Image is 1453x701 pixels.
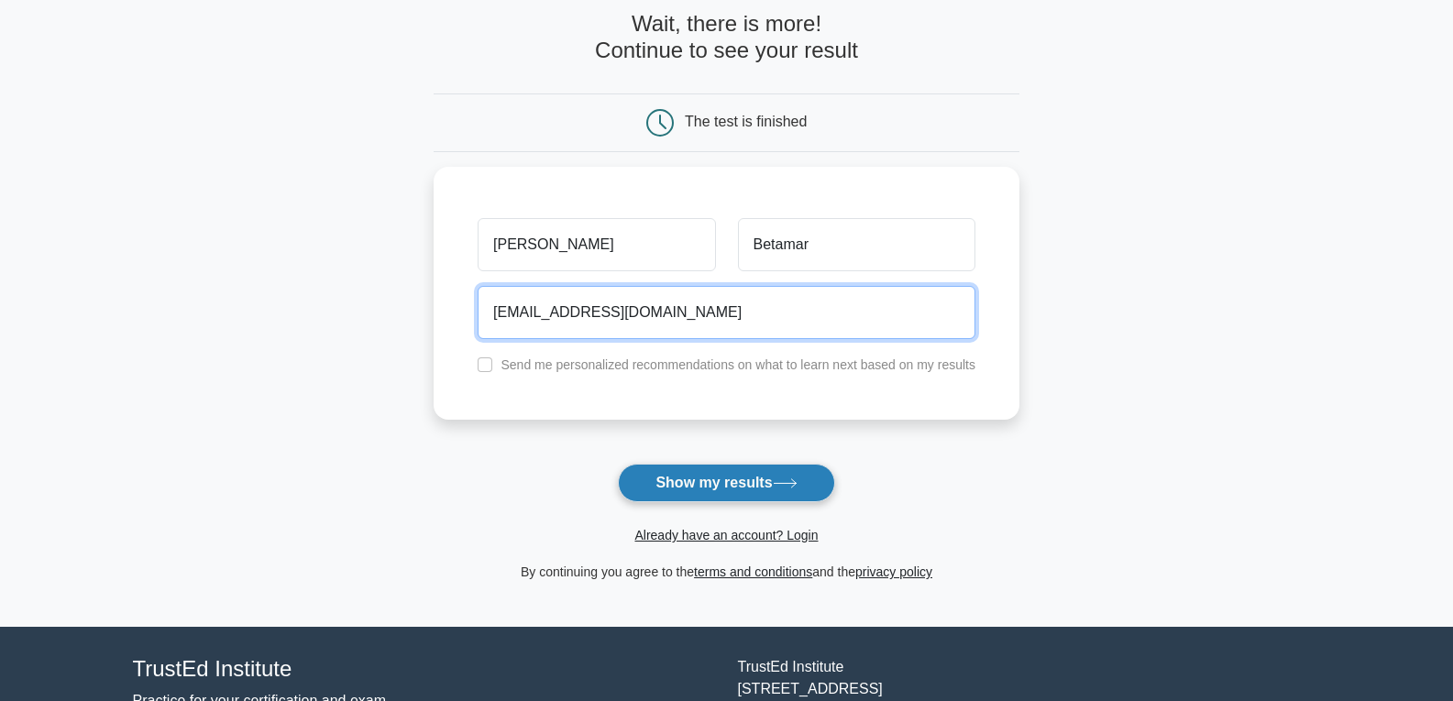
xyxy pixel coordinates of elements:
[423,561,1030,583] div: By continuing you agree to the and the
[434,11,1019,64] h4: Wait, there is more! Continue to see your result
[738,218,975,271] input: Last name
[133,656,716,683] h4: TrustEd Institute
[478,286,975,339] input: Email
[855,564,932,579] a: privacy policy
[685,114,807,129] div: The test is finished
[634,528,818,542] a: Already have an account? Login
[478,218,715,271] input: First name
[501,357,975,372] label: Send me personalized recommendations on what to learn next based on my results
[694,564,812,579] a: terms and conditions
[618,464,834,502] button: Show my results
